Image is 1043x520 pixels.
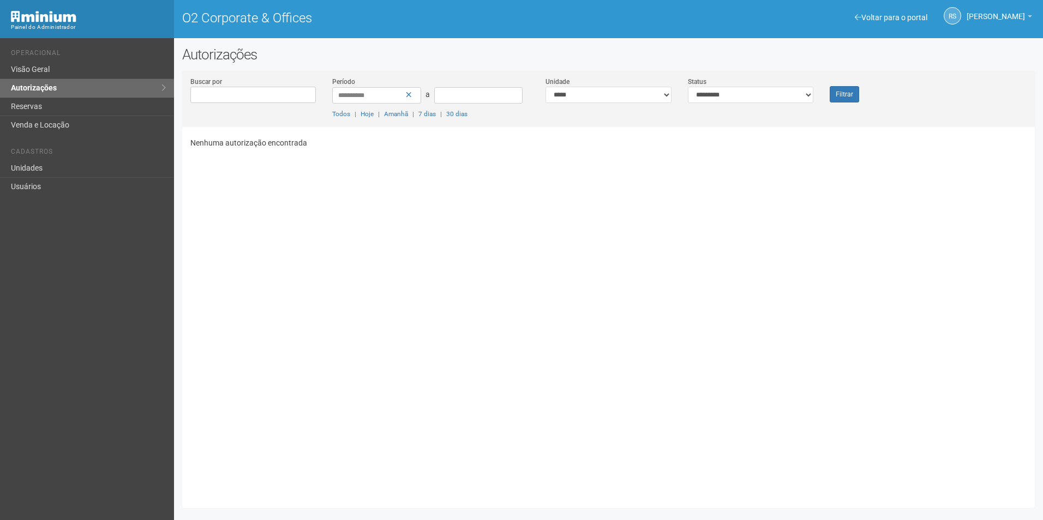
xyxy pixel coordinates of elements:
[11,49,166,61] li: Operacional
[11,148,166,159] li: Cadastros
[384,110,408,118] a: Amanhã
[378,110,380,118] span: |
[190,138,1027,148] p: Nenhuma autorização encontrada
[190,77,222,87] label: Buscar por
[361,110,374,118] a: Hoje
[11,11,76,22] img: Minium
[182,11,601,25] h1: O2 Corporate & Offices
[944,7,961,25] a: RS
[182,46,1035,63] h2: Autorizações
[412,110,414,118] span: |
[355,110,356,118] span: |
[418,110,436,118] a: 7 dias
[425,90,430,99] span: a
[332,110,350,118] a: Todos
[688,77,706,87] label: Status
[332,77,355,87] label: Período
[446,110,467,118] a: 30 dias
[11,22,166,32] div: Painel do Administrador
[967,2,1025,21] span: Rayssa Soares Ribeiro
[855,13,927,22] a: Voltar para o portal
[440,110,442,118] span: |
[830,86,859,102] button: Filtrar
[967,14,1032,22] a: [PERSON_NAME]
[546,77,570,87] label: Unidade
